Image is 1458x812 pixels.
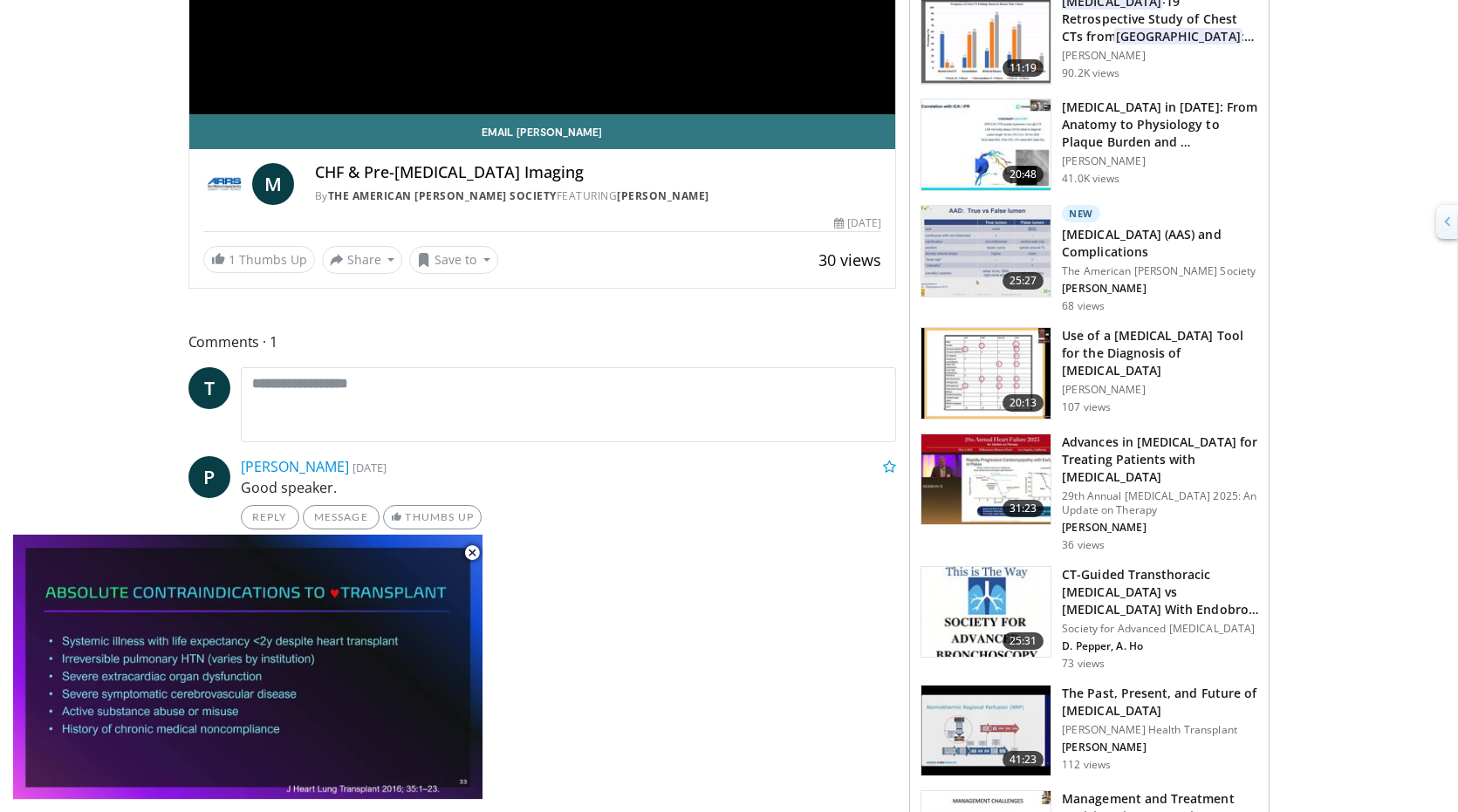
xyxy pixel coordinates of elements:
img: The American Roentgen Ray Society [203,163,245,205]
p: 29th Annual [MEDICAL_DATA] 2025: An Update on Therapy [1062,489,1258,517]
h3: [MEDICAL_DATA] in [DATE]: From Anatomy to Physiology to Plaque Burden and … [1062,99,1258,151]
span: Comments 1 [188,331,897,353]
video-js: Video Player [12,535,483,800]
p: Society for Advanced [MEDICAL_DATA] [1062,622,1258,636]
span: 25:27 [1003,272,1044,290]
span: 20:48 [1003,166,1044,183]
a: 1 Thumbs Up [203,246,315,273]
p: New [1062,205,1100,222]
p: 36 views [1062,538,1105,552]
h3: CT-Guided Transthoracic [MEDICAL_DATA] vs [MEDICAL_DATA] With Endobro… [1062,566,1258,618]
p: [PERSON_NAME] [1062,740,1258,754]
a: [PERSON_NAME] [241,457,349,476]
button: Save to [409,246,498,274]
span: 31:23 [1003,500,1044,517]
h3: Advances in [MEDICAL_DATA] for Treating Patients with [MEDICAL_DATA] [1062,433,1258,486]
p: 90.2K views [1062,66,1119,80]
button: Close [455,535,489,571]
p: [PERSON_NAME] [1062,154,1258,168]
a: The American [PERSON_NAME] Society [328,188,557,203]
span: 11:19 [1003,59,1044,77]
h4: CHF & Pre-[MEDICAL_DATA] Imaging [315,163,882,182]
div: [DATE] [834,215,881,231]
a: 20:13 Use of a [MEDICAL_DATA] Tool for the Diagnosis of [MEDICAL_DATA] [PERSON_NAME] 107 views [921,327,1258,420]
a: Message [303,505,380,529]
img: 3d503dfe-b268-46c0-a434-9f1fbc73d701.150x105_q85_crop-smart_upscale.jpg [921,567,1051,658]
p: [PERSON_NAME] [1062,49,1258,63]
a: 25:27 New [MEDICAL_DATA] (AAS) and Complications The American [PERSON_NAME] Society [PERSON_NAME]... [921,205,1258,313]
button: Share [322,246,403,274]
h3: [MEDICAL_DATA] (AAS) and Complications [1062,226,1258,261]
p: The American [PERSON_NAME] Society [1062,264,1258,278]
span: [GEOGRAPHIC_DATA] [1114,28,1242,44]
p: D. Pepper, A. Ho [1062,639,1258,653]
h3: The Past, Present, and Future of [MEDICAL_DATA] [1062,685,1258,720]
p: Good speaker. [241,477,897,498]
a: 20:48 [MEDICAL_DATA] in [DATE]: From Anatomy to Physiology to Plaque Burden and … [PERSON_NAME] 4... [921,99,1258,191]
span: 41:23 [1003,751,1044,768]
span: 20:13 [1003,394,1044,412]
a: P [188,456,230,498]
div: By FEATURING [315,188,882,204]
a: 25:31 CT-Guided Transthoracic [MEDICAL_DATA] vs [MEDICAL_DATA] With Endobro… Society for Advanced... [921,566,1258,671]
p: 41.0K views [1062,172,1119,186]
small: [DATE] [353,460,387,475]
a: 31:23 Advances in [MEDICAL_DATA] for Treating Patients with [MEDICAL_DATA] 29th Annual [MEDICAL_D... [921,433,1258,552]
a: 41:23 The Past, Present, and Future of [MEDICAL_DATA] [PERSON_NAME] Health Transplant [PERSON_NAM... [921,685,1258,777]
a: Reply [241,505,299,529]
p: 107 views [1062,400,1111,414]
span: 1 [229,251,236,268]
p: 73 views [1062,657,1105,671]
h3: Use of a [MEDICAL_DATA] Tool for the Diagnosis of [MEDICAL_DATA] [1062,327,1258,379]
p: [PERSON_NAME] [1062,383,1258,397]
img: 53aeef7e-3fbc-4855-a228-05a10d5ffb8a.150x105_q85_crop-smart_upscale.jpg [921,328,1051,419]
span: 25:31 [1003,632,1044,650]
span: 30 views [818,249,881,270]
a: Email [PERSON_NAME] [189,114,896,149]
a: [PERSON_NAME] [617,188,709,203]
p: [PERSON_NAME] [1062,282,1258,296]
a: M [252,163,294,205]
a: T [188,367,230,409]
p: [PERSON_NAME] [1062,521,1258,535]
img: bcb6402f-c06f-4746-af83-f4c46054660a.150x105_q85_crop-smart_upscale.jpg [921,686,1051,776]
img: 3f7f7a58-6ed9-4d81-96b2-fdadbe05df21.150x105_q85_crop-smart_upscale.jpg [921,434,1051,525]
img: 823da73b-7a00-425d-bb7f-45c8b03b10c3.150x105_q85_crop-smart_upscale.jpg [921,99,1051,190]
p: 68 views [1062,299,1105,313]
p: 112 views [1062,758,1111,772]
a: Thumbs Up [383,505,482,529]
p: [PERSON_NAME] Health Transplant [1062,723,1258,737]
img: 6ccc95e5-92fb-4556-ac88-59144b238c7c.150x105_q85_crop-smart_upscale.jpg [921,206,1051,297]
